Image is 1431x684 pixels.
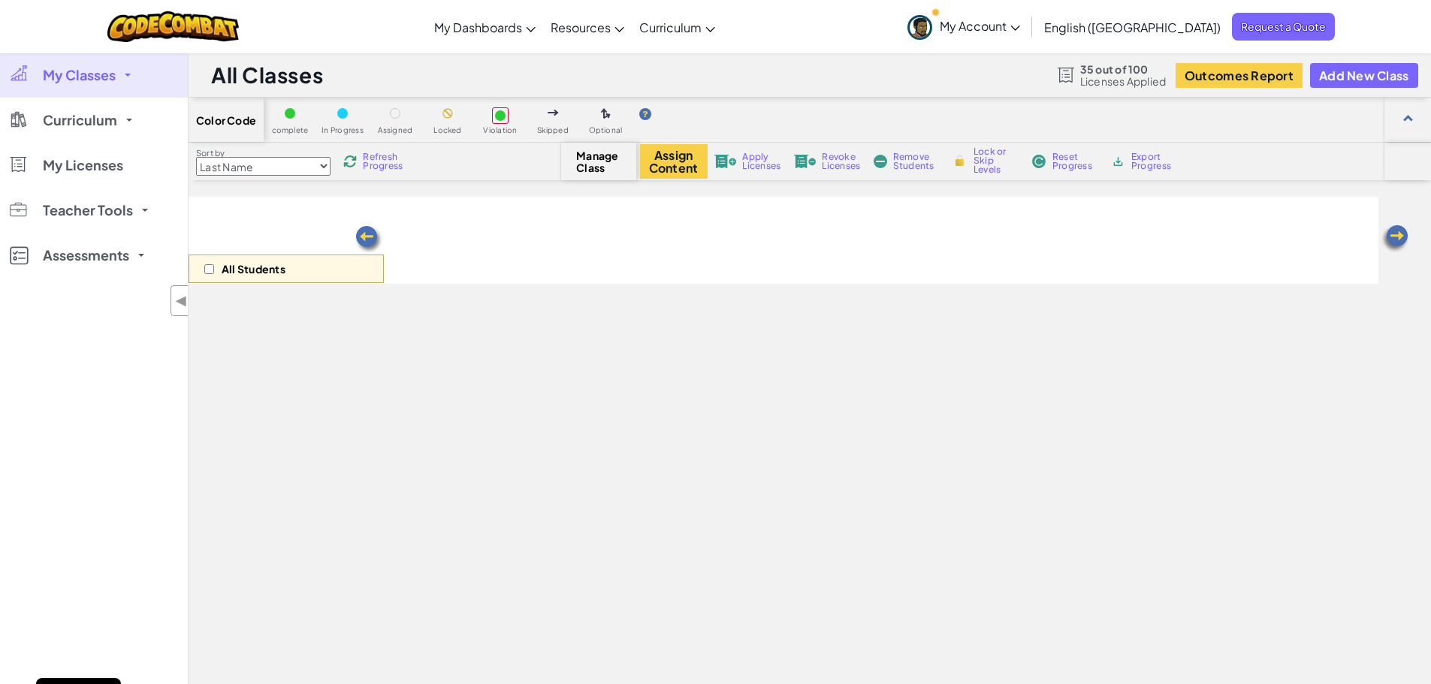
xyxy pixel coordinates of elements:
img: Arrow_Left.png [354,224,384,255]
span: Assigned [378,126,413,134]
img: IconReset.svg [1031,155,1046,168]
h1: All Classes [211,61,323,89]
span: Reset Progress [1052,152,1097,170]
a: My Dashboards [427,7,543,47]
span: Locked [433,126,461,134]
img: IconLicenseApply.svg [714,155,737,168]
span: Remove Students [893,152,938,170]
a: Request a Quote [1232,13,1335,41]
span: Refresh Progress [363,152,409,170]
span: In Progress [322,126,364,134]
span: Manage Class [576,149,620,173]
img: IconOptionalLevel.svg [601,108,611,120]
button: Outcomes Report [1176,63,1303,88]
img: avatar [907,15,932,40]
span: Assessments [43,249,129,262]
img: IconLicenseRevoke.svg [794,155,817,168]
span: My Dashboards [434,20,522,35]
span: My Account [940,18,1020,34]
img: CodeCombat logo [107,11,239,42]
span: Curriculum [639,20,702,35]
a: Resources [543,7,632,47]
a: English ([GEOGRAPHIC_DATA]) [1037,7,1228,47]
span: Color Code [196,114,256,126]
span: Curriculum [43,113,117,127]
span: Resources [551,20,611,35]
span: Revoke Licenses [822,152,860,170]
img: Arrow_Left.png [1380,224,1410,254]
span: Skipped [537,126,569,134]
span: complete [272,126,309,134]
span: My Classes [43,68,116,82]
span: Apply Licenses [742,152,780,170]
span: Violation [483,126,517,134]
span: English ([GEOGRAPHIC_DATA]) [1044,20,1221,35]
span: Teacher Tools [43,203,133,217]
span: Licenses Applied [1080,75,1167,87]
img: IconHint.svg [639,108,651,120]
label: Sort by [196,147,331,159]
p: All Students [222,263,285,275]
span: My Licenses [43,158,123,172]
span: Optional [589,126,623,134]
button: Add New Class [1310,63,1418,88]
span: Export Progress [1131,152,1177,170]
img: IconSkippedLevel.svg [548,110,559,116]
span: ◀ [175,290,188,312]
span: Lock or Skip Levels [974,147,1018,174]
span: 35 out of 100 [1080,63,1167,75]
a: Curriculum [632,7,723,47]
button: Assign Content [640,144,708,179]
img: IconArchive.svg [1111,155,1125,168]
img: IconReload.svg [343,155,357,168]
img: IconLock.svg [952,154,968,167]
img: IconRemoveStudents.svg [874,155,887,168]
a: My Account [900,3,1028,50]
